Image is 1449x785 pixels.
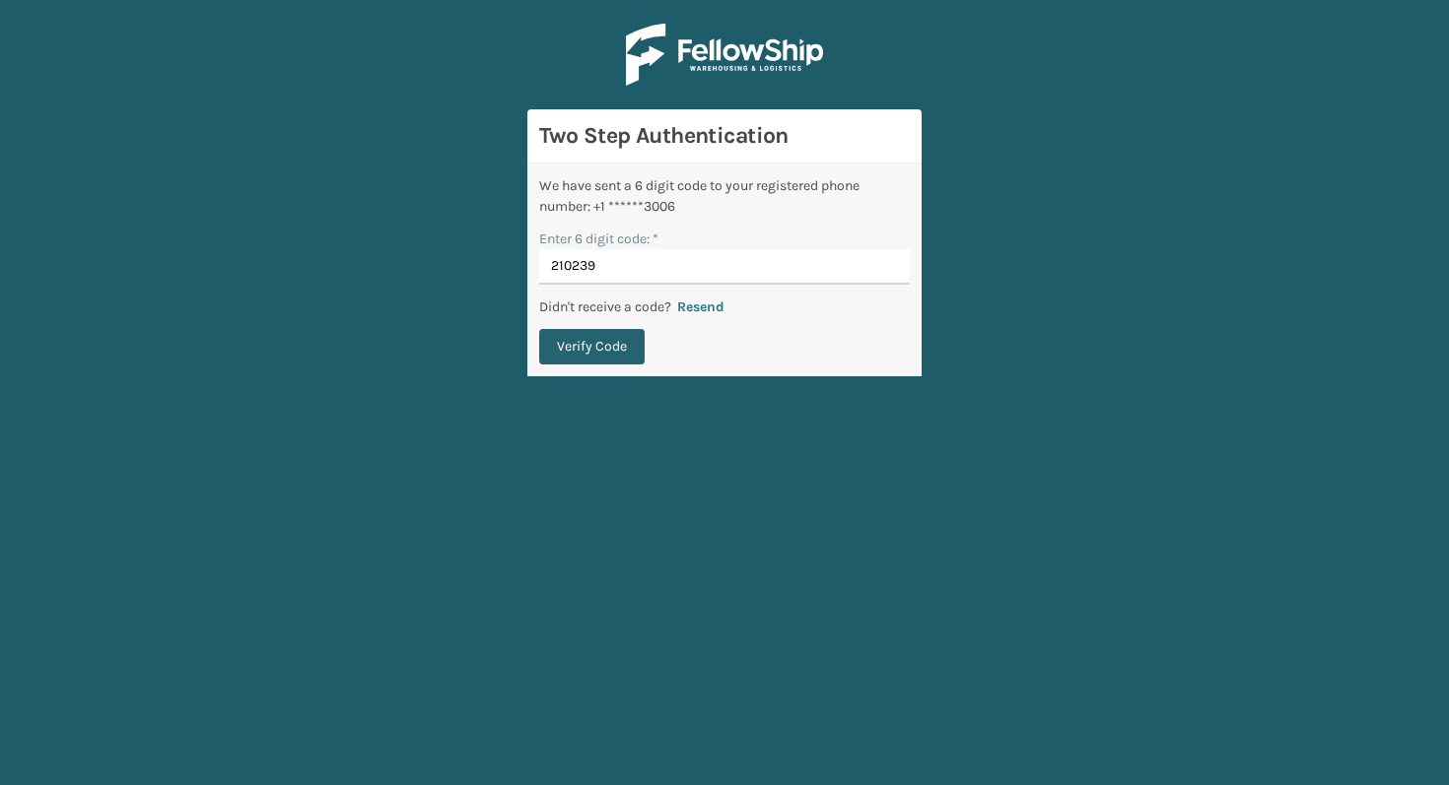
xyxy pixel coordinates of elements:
[671,298,730,316] button: Resend
[539,329,645,364] button: Verify Code
[539,175,910,217] div: We have sent a 6 digit code to your registered phone number: +1 ******3006
[539,121,910,151] h3: Two Step Authentication
[539,296,671,317] p: Didn't receive a code?
[626,24,823,86] img: Logo
[539,229,658,249] label: Enter 6 digit code:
